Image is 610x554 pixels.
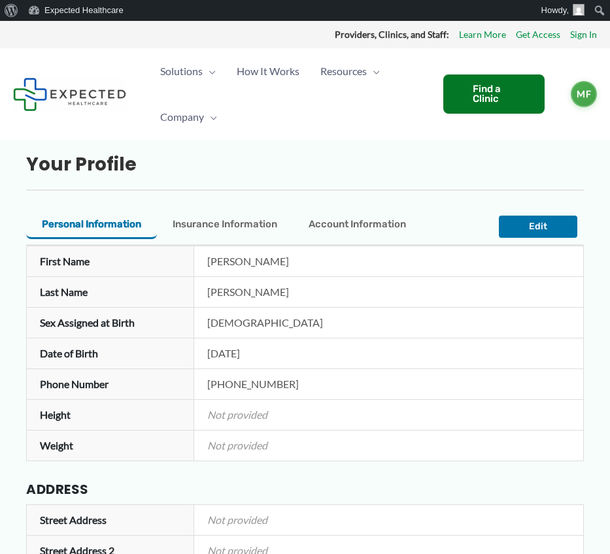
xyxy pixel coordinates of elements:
[194,369,583,400] td: [PHONE_NUMBER]
[150,48,430,140] nav: Primary Site Navigation
[443,74,545,114] a: Find a Clinic
[150,48,226,94] a: SolutionsMenu Toggle
[571,81,597,107] a: MF
[150,94,228,140] a: CompanyMenu Toggle
[459,26,506,43] a: Learn More
[320,48,367,94] span: Resources
[194,308,583,338] td: [DEMOGRAPHIC_DATA]
[207,513,267,526] em: Not provided
[293,212,422,239] button: Account Information
[203,48,216,94] span: Menu Toggle
[516,26,560,43] a: Get Access
[27,246,194,277] th: First Name
[27,277,194,308] th: Last Name
[26,481,584,504] h3: Address
[309,218,406,230] span: Account Information
[194,338,583,369] td: [DATE]
[27,400,194,431] th: Height
[27,338,194,369] th: Date of Birth
[160,94,204,140] span: Company
[226,48,310,94] a: How It Works
[207,439,267,451] em: Not provided
[367,48,380,94] span: Menu Toggle
[310,48,390,94] a: ResourcesMenu Toggle
[13,78,126,111] img: Expected Healthcare Logo - side, dark font, small
[160,48,203,94] span: Solutions
[194,246,583,277] td: [PERSON_NAME]
[237,48,299,94] span: How It Works
[27,308,194,338] th: Sex Assigned at Birth
[173,218,277,230] span: Insurance Information
[27,369,194,400] th: Phone Number
[157,212,293,239] button: Insurance Information
[27,431,194,461] th: Weight
[27,505,194,536] th: Street Address
[207,408,267,421] em: Not provided
[42,218,141,230] span: Personal Information
[26,153,584,176] h2: Your Profile
[499,216,577,238] button: Edit
[570,26,597,43] a: Sign In
[335,29,449,40] strong: Providers, Clinics, and Staff:
[204,94,217,140] span: Menu Toggle
[26,212,157,239] button: Personal Information
[194,277,583,308] td: [PERSON_NAME]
